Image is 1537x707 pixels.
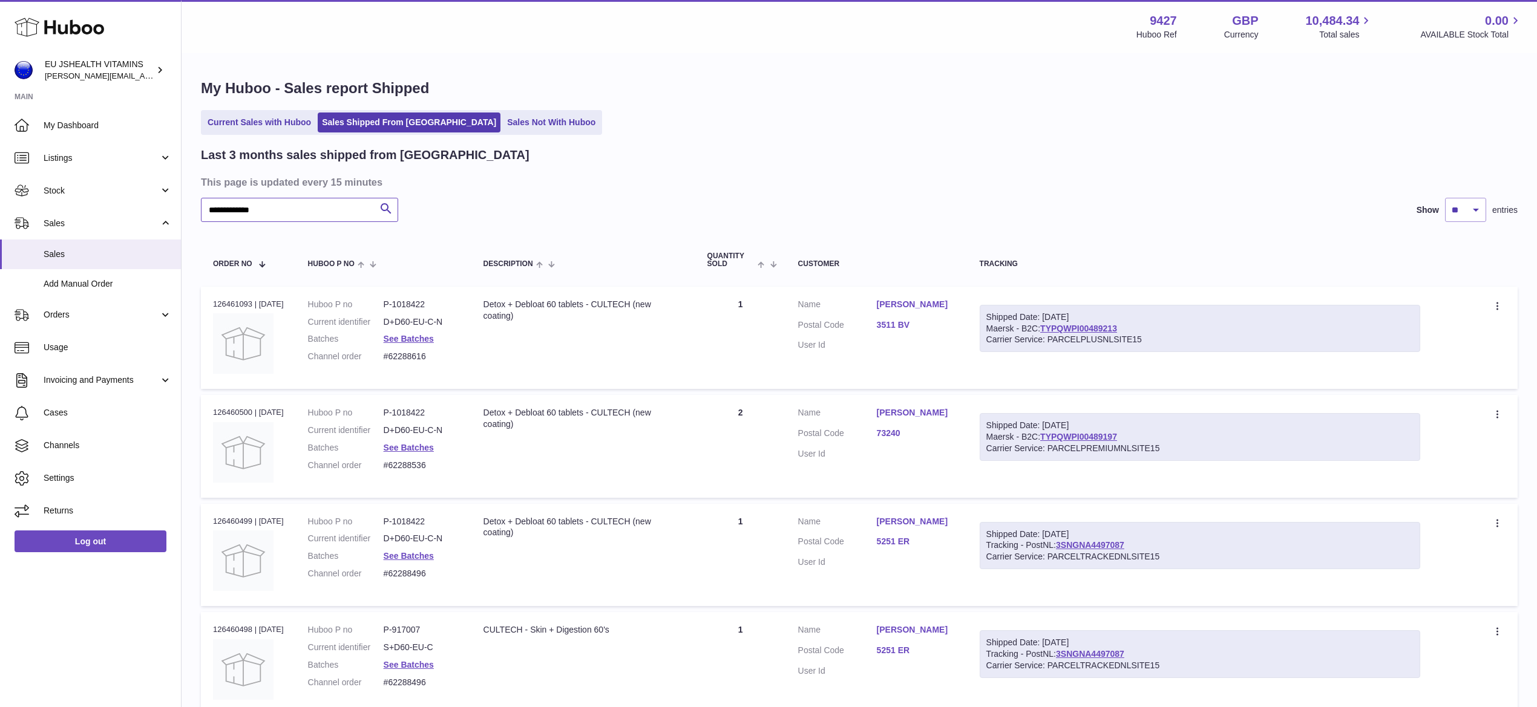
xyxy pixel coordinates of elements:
[877,319,955,331] a: 3511 BV
[483,299,683,322] div: Detox + Debloat 60 tablets - CULTECH (new coating)
[44,440,172,451] span: Channels
[798,624,877,639] dt: Name
[308,299,384,310] dt: Huboo P no
[798,645,877,659] dt: Postal Code
[308,460,384,471] dt: Channel order
[798,428,877,442] dt: Postal Code
[980,522,1420,570] div: Tracking - PostNL:
[1420,13,1522,41] a: 0.00 AVAILABLE Stock Total
[503,112,600,132] a: Sales Not With Huboo
[384,299,459,310] dd: P-1018422
[695,504,786,606] td: 1
[308,516,384,527] dt: Huboo P no
[44,218,159,229] span: Sales
[1136,29,1177,41] div: Huboo Ref
[986,334,1414,345] div: Carrier Service: PARCELPLUSNLSITE15
[384,443,434,452] a: See Batches
[798,536,877,550] dt: Postal Code
[201,175,1515,189] h3: This page is updated every 15 minutes
[308,260,355,268] span: Huboo P no
[695,287,786,389] td: 1
[384,533,459,544] dd: D+D60-EU-C-N
[308,568,384,579] dt: Channel order
[213,407,284,418] div: 126460500 | [DATE]
[384,407,459,419] dd: P-1018422
[384,677,459,688] dd: #62288496
[44,120,172,131] span: My Dashboard
[213,624,284,635] div: 126460498 | [DATE]
[44,185,159,197] span: Stock
[15,61,33,79] img: laura@jessicasepel.com
[707,252,755,268] span: Quantity Sold
[15,530,166,552] a: Log out
[798,516,877,530] dt: Name
[384,516,459,527] dd: P-1018422
[798,556,877,568] dt: User Id
[203,112,315,132] a: Current Sales with Huboo
[877,428,955,439] a: 73240
[798,448,877,460] dt: User Id
[1150,13,1177,29] strong: 9427
[483,260,533,268] span: Description
[44,407,172,419] span: Cases
[384,624,459,636] dd: P-917007
[308,407,384,419] dt: Huboo P no
[384,568,459,579] dd: #62288496
[877,624,955,636] a: [PERSON_NAME]
[986,311,1414,323] div: Shipped Date: [DATE]
[1305,13,1373,41] a: 10,484.34 Total sales
[384,660,434,670] a: See Batches
[980,630,1420,678] div: Tracking - PostNL:
[1040,324,1117,333] a: TYPQWPI00489213
[483,624,683,636] div: CULTECH - Skin + Digestion 60's
[798,319,877,334] dt: Postal Code
[384,551,434,561] a: See Batches
[308,316,384,328] dt: Current identifier
[213,516,284,527] div: 126460499 | [DATE]
[980,305,1420,353] div: Maersk - B2C:
[308,442,384,454] dt: Batches
[483,407,683,430] div: Detox + Debloat 60 tablets - CULTECH (new coating)
[1224,29,1259,41] div: Currency
[213,639,274,700] img: no-photo.jpg
[213,299,284,310] div: 126461093 | [DATE]
[384,316,459,328] dd: D+D60-EU-C-N
[986,551,1414,562] div: Carrier Service: PARCELTRACKEDNLSITE15
[308,677,384,688] dt: Channel order
[1056,540,1124,550] a: 3SNGNA4497087
[986,660,1414,671] div: Carrier Service: PARCELTRACKEDNLSITE15
[877,407,955,419] a: [PERSON_NAME]
[44,249,172,260] span: Sales
[798,665,877,677] dt: User Id
[1485,13,1509,29] span: 0.00
[44,152,159,164] span: Listings
[213,313,274,374] img: no-photo.jpg
[318,112,500,132] a: Sales Shipped From [GEOGRAPHIC_DATA]
[1232,13,1258,29] strong: GBP
[384,425,459,436] dd: D+D60-EU-C-N
[1040,432,1117,441] a: TYPQWPI00489197
[986,529,1414,540] div: Shipped Date: [DATE]
[695,395,786,497] td: 2
[980,413,1420,461] div: Maersk - B2C:
[1492,204,1518,216] span: entries
[45,71,243,80] span: [PERSON_NAME][EMAIL_ADDRESS][DOMAIN_NAME]
[44,278,172,290] span: Add Manual Order
[986,637,1414,648] div: Shipped Date: [DATE]
[308,351,384,362] dt: Channel order
[798,339,877,351] dt: User Id
[1319,29,1373,41] span: Total sales
[1056,649,1124,659] a: 3SNGNA4497087
[1420,29,1522,41] span: AVAILABLE Stock Total
[201,79,1518,98] h1: My Huboo - Sales report Shipped
[877,516,955,527] a: [PERSON_NAME]
[877,645,955,656] a: 5251 ER
[798,407,877,422] dt: Name
[384,642,459,653] dd: S+D60-EU-C
[483,516,683,539] div: Detox + Debloat 60 tablets - CULTECH (new coating)
[986,443,1414,454] div: Carrier Service: PARCELPREMIUMNLSITE15
[384,351,459,362] dd: #62288616
[308,533,384,544] dt: Current identifier
[213,530,274,591] img: no-photo.jpg
[798,260,955,268] div: Customer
